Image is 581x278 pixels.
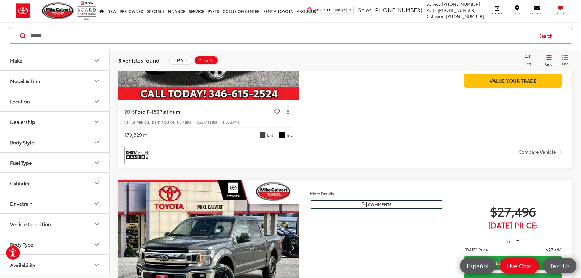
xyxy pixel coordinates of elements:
[169,56,192,65] button: remove f-150
[446,13,484,19] span: [PHONE_NUMBER]
[126,147,150,163] img: View CARFAX report
[0,91,110,111] button: LocationLocation
[314,8,352,12] a: Select Language​
[426,1,441,7] span: Service
[546,247,562,253] span: $27,496
[518,149,566,155] label: Compare Vehicle
[233,120,239,125] span: W1E
[500,258,539,273] a: Live Chat
[0,153,110,172] button: Fuel TypeFuel Type
[464,262,492,269] span: Español
[310,191,443,196] h4: More Details
[93,139,100,146] div: Body Style
[464,247,489,253] span: [DATE] Price:
[173,58,183,63] span: f-150
[348,8,352,12] span: ▼
[545,61,553,67] span: Grid
[93,57,100,64] div: Make
[10,78,40,84] div: Model & Trim
[124,120,131,125] span: VIN:
[10,241,33,247] div: Body Type
[124,108,135,115] span: 2015
[287,132,293,138] span: Int.
[562,61,568,66] span: List
[525,61,531,66] span: Sort
[93,118,100,125] div: Dealership
[530,11,544,15] span: Contact
[135,108,159,115] span: Ford F-150
[118,56,160,64] span: 8 vehicles found
[223,120,233,125] span: Model:
[460,258,495,273] a: Español
[522,54,538,67] button: Select sort value
[93,179,100,187] div: Cylinder
[279,132,285,138] span: Black
[260,132,266,138] span: Magnetic Metallic
[543,258,576,273] a: Text Us
[0,234,110,254] button: Body TypeBody Type
[464,256,562,269] a: Check Availability
[314,8,345,12] span: Select Language
[124,131,149,138] div: 179,829 mi
[490,11,504,15] span: Service
[0,214,110,234] button: Vehicle ConditionVehicle Condition
[0,193,110,213] button: DrivetrainDrivetrain
[10,119,35,125] div: Dealership
[10,57,22,63] div: Make
[362,202,367,207] img: Comments
[124,108,272,115] a: 2015Ford F-150Platinum
[426,13,445,19] span: Collision
[464,222,562,228] span: [DATE] Price:
[93,159,100,166] div: Fuel Type
[442,1,480,7] span: [PHONE_NUMBER]
[464,74,562,87] a: Value Your Trade
[10,262,35,268] div: Availability
[93,98,100,105] div: Location
[0,112,110,132] button: DealershipDealership
[368,202,392,208] span: Comments
[93,241,100,248] div: Body Type
[0,71,110,91] button: Model & TrimModel & Trim
[194,56,218,65] button: Clear All
[510,11,524,15] span: Map
[504,236,522,247] button: Less
[426,7,436,13] span: Parts
[93,261,100,269] div: Availability
[0,173,110,193] button: CylinderCylinder
[346,8,347,12] span: ​
[206,120,217,125] span: P53256
[197,120,206,125] span: Stock:
[93,77,100,85] div: Model & Trim
[287,109,289,114] span: dropdown dots
[42,2,74,19] img: Mike Calvert Toyota
[0,255,110,275] button: AvailabilityAvailability
[10,180,30,186] div: Cylinder
[10,221,51,227] div: Vehicle Condition
[159,108,180,115] span: Platinum
[0,132,110,152] button: Body StyleBody Style
[504,262,535,269] span: Live Chat
[282,106,293,117] button: Actions
[10,200,33,206] div: Drivetrain
[93,220,100,228] div: Vehicle Condition
[533,28,561,43] button: Search
[93,200,100,207] div: Drivetrain
[464,204,562,219] span: $27,496
[438,7,476,13] span: [PHONE_NUMBER]
[373,6,422,14] span: [PHONE_NUMBER]
[507,238,515,244] span: Less
[554,11,567,15] span: Saved
[538,54,557,67] button: Grid View
[10,160,32,165] div: Fuel Type
[557,54,572,67] button: List View
[199,58,215,63] span: Clear All
[131,120,191,125] span: [US_VEHICLE_IDENTIFICATION_NUMBER]
[547,262,573,269] span: Text Us
[0,50,110,70] button: MakeMake
[10,139,34,145] div: Body Style
[30,28,533,43] input: Search by Make, Model, or Keyword
[310,200,443,209] button: Comments
[10,98,30,104] div: Location
[287,237,299,258] button: Next image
